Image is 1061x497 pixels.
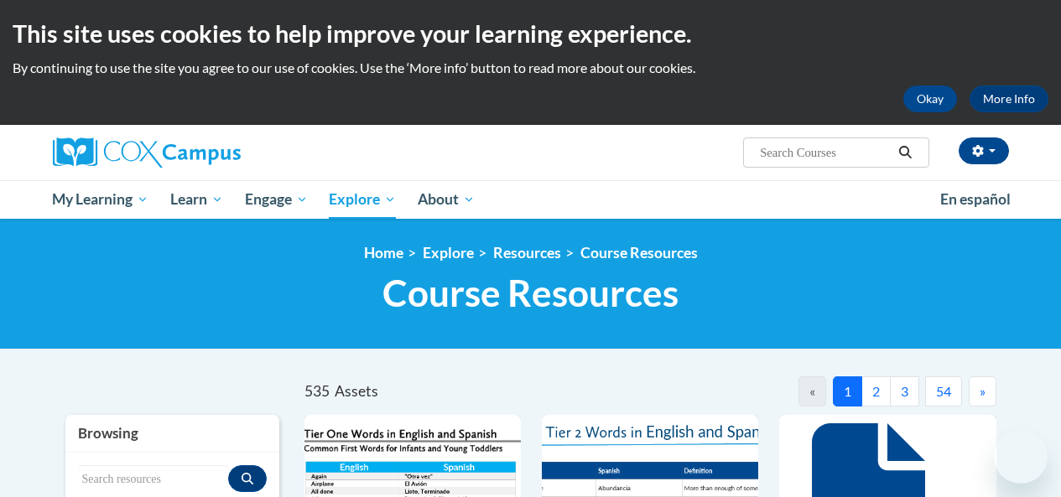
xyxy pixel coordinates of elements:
button: Search [892,142,918,163]
span: » [980,383,986,399]
a: More Info [970,85,1048,112]
a: Explore [423,244,474,261]
span: Explore [329,189,396,210]
a: En español [929,182,1022,217]
a: Course Resources [580,244,698,261]
button: Okay [903,85,957,112]
a: Learn [159,180,234,219]
a: My Learning [42,180,160,219]
div: Main menu [40,180,1022,219]
iframe: Button to launch messaging window [994,430,1048,484]
span: Engage [245,189,308,210]
button: 2 [861,376,891,406]
a: About [407,180,486,219]
nav: Pagination Navigation [650,376,996,406]
span: My Learning [52,189,148,210]
span: About [418,189,475,210]
h2: This site uses cookies to help improve your learning experience. [13,17,1048,50]
a: Explore [318,180,407,219]
a: Home [364,244,403,261]
a: Resources [493,244,561,261]
span: Assets [335,382,378,400]
span: Learn [170,189,223,210]
span: Course Resources [382,271,679,315]
a: Cox Campus [53,137,355,168]
img: Cox Campus [53,137,241,168]
button: Search resources [228,465,267,492]
button: 54 [925,376,962,406]
span: 535 [304,382,330,400]
button: Next [969,376,996,406]
button: 3 [890,376,919,406]
button: 1 [833,376,862,406]
span: En español [940,190,1011,208]
a: Engage [234,180,319,219]
h3: Browsing [78,423,267,443]
button: Account Settings [959,137,1009,164]
input: Search resources [78,465,228,494]
input: Search Courses [758,142,892,163]
p: By continuing to use the site you agree to our use of cookies. Use the ‘More info’ button to read... [13,59,1048,77]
